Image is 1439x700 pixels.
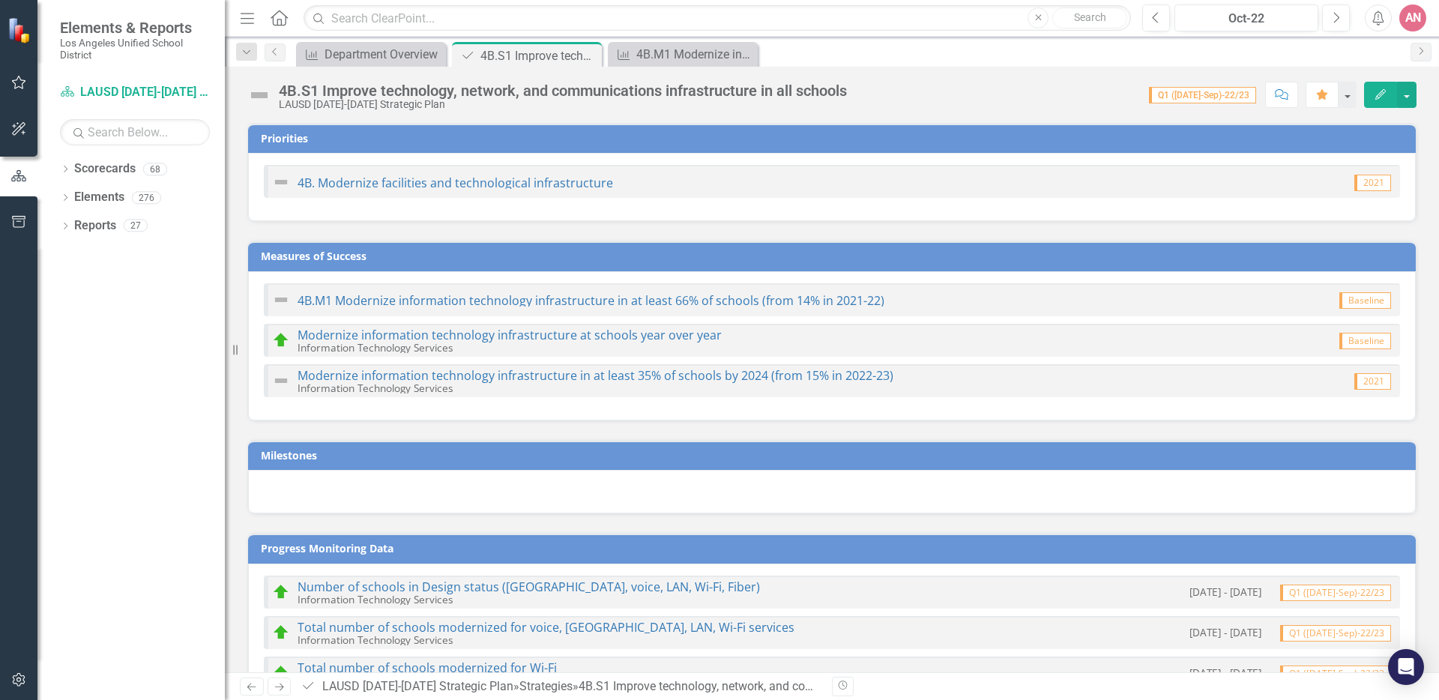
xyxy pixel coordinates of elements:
span: 2021 [1354,373,1391,390]
div: LAUSD [DATE]-[DATE] Strategic Plan [279,99,847,110]
h3: Measures of Success [261,250,1408,262]
a: LAUSD [DATE]-[DATE] Strategic Plan [322,679,513,693]
a: 4B.M1 Modernize information technology infrastructure in at least 66% of schools (from 14% in 202... [612,45,754,64]
a: Scorecards [74,160,136,178]
div: 4B.S1 Improve technology, network, and communications infrastructure in all schools [579,679,1028,693]
a: 4B.M1 Modernize information technology infrastructure in at least 66% of schools (from 14% in 202... [298,292,884,309]
span: Elements & Reports [60,19,210,37]
small: Information Technology Services [298,381,453,395]
div: Department Overview [325,45,442,64]
a: Modernize information technology infrastructure in at least 35% of schools by 2024 (from 15% in 2... [298,367,893,384]
div: 68 [143,163,167,175]
img: On Track [272,664,290,682]
small: [DATE] - [DATE] [1189,666,1261,680]
small: Information Technology Services [298,592,453,606]
h3: Progress Monitoring Data [261,543,1408,554]
small: Los Angeles Unified School District [60,37,210,61]
div: Open Intercom Messenger [1388,649,1424,685]
a: Modernize information technology infrastructure at schools year over year [298,327,722,343]
button: AN [1399,4,1426,31]
span: Baseline [1339,333,1391,349]
input: Search Below... [60,119,210,145]
small: Information Technology Services [298,340,453,354]
img: Not Defined [272,173,290,191]
a: Total number of schools modernized for voice, [GEOGRAPHIC_DATA], LAN, Wi-Fi services [298,619,794,636]
div: 27 [124,220,148,232]
span: Q1 ([DATE]-Sep)-22/23 [1280,625,1391,642]
button: Search [1052,7,1127,28]
img: Not Defined [272,372,290,390]
a: Number of schools in Design status ([GEOGRAPHIC_DATA], voice, LAN, Wi-Fi, Fiber) [298,579,760,595]
small: Information Technology Services [298,633,453,647]
span: 2021 [1354,175,1391,191]
img: ClearPoint Strategy [7,17,34,43]
a: Elements [74,189,124,206]
span: Q1 ([DATE]-Sep)-22/23 [1280,585,1391,601]
button: Oct-22 [1174,4,1318,31]
img: On Track [272,624,290,642]
span: Q1 ([DATE]-Sep)-22/23 [1149,87,1256,103]
a: Total number of schools modernized for Wi-Fi [298,660,557,676]
img: Not Defined [272,291,290,309]
small: [DATE] - [DATE] [1189,585,1261,599]
div: » » [301,678,821,696]
span: Baseline [1339,292,1391,309]
div: 4B.S1 Improve technology, network, and communications infrastructure in all schools [480,46,598,65]
div: 4B.M1 Modernize information technology infrastructure in at least 66% of schools (from 14% in 202... [636,45,754,64]
div: 4B.S1 Improve technology, network, and communications infrastructure in all schools [279,82,847,99]
h3: Milestones [261,450,1408,461]
img: On Track [272,331,290,349]
span: Q1 ([DATE]-Sep)-22/23 [1280,666,1391,682]
a: Strategies [519,679,573,693]
div: 276 [132,191,161,204]
img: Not Defined [247,83,271,107]
a: LAUSD [DATE]-[DATE] Strategic Plan [60,84,210,101]
img: On Track [272,583,290,601]
a: Reports [74,217,116,235]
a: Department Overview [300,45,442,64]
h3: Priorities [261,133,1408,144]
a: 4B. Modernize facilities and technological infrastructure [298,175,613,191]
input: Search ClearPoint... [304,5,1131,31]
span: Search [1074,11,1106,23]
small: [DATE] - [DATE] [1189,625,1261,639]
div: Oct-22 [1180,10,1313,28]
